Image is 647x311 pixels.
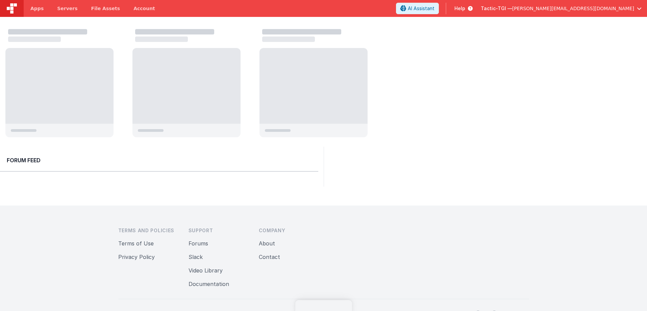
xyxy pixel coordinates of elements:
button: Slack [189,253,203,261]
span: AI Assistant [408,5,434,12]
span: [PERSON_NAME][EMAIL_ADDRESS][DOMAIN_NAME] [512,5,634,12]
h3: Support [189,227,248,234]
span: Apps [30,5,44,12]
a: About [259,240,275,247]
button: AI Assistant [396,3,439,14]
span: Help [454,5,465,12]
button: Documentation [189,280,229,288]
h3: Company [259,227,318,234]
span: Servers [57,5,77,12]
button: Video Library [189,266,223,274]
button: About [259,239,275,247]
span: File Assets [91,5,120,12]
button: Contact [259,253,280,261]
button: Forums [189,239,208,247]
h3: Terms and Policies [118,227,178,234]
button: Tactic-TGI — [PERSON_NAME][EMAIL_ADDRESS][DOMAIN_NAME] [481,5,642,12]
a: Terms of Use [118,240,154,247]
span: Tactic-TGI — [481,5,512,12]
a: Privacy Policy [118,254,155,260]
h2: Forum Feed [7,156,312,164]
a: Slack [189,254,203,260]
